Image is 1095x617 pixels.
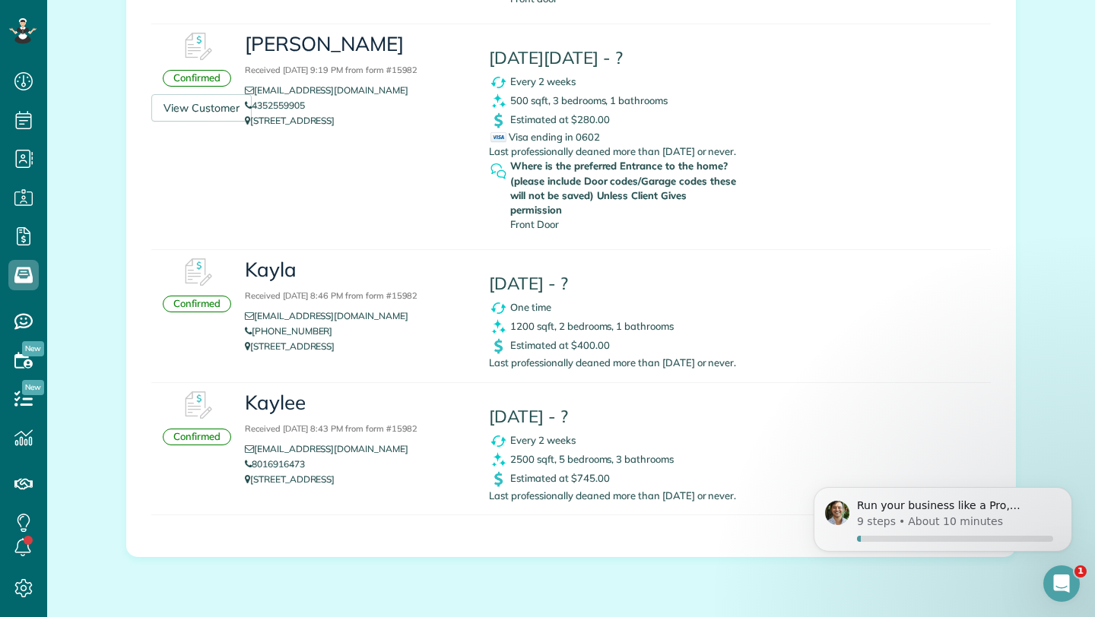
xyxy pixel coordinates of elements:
[510,159,740,217] strong: Where is the preferred Entrance to the home? (please include Door codes/Garage codes these will n...
[510,453,674,465] span: 2500 sqft, 5 bedrooms, 3 bathrooms
[478,383,783,504] div: Last professionally cleaned more than [DATE] or never.
[510,301,551,313] span: One time
[489,407,772,426] h4: [DATE] - ?
[151,94,252,122] a: View Customer
[510,339,609,351] span: Estimated at $400.00
[489,274,772,293] h4: [DATE] - ?
[510,472,609,484] span: Estimated at $745.00
[478,250,783,371] div: Last professionally cleaned more than [DATE] or never.
[245,310,420,321] a: [EMAIL_ADDRESS][DOMAIN_NAME]
[490,131,599,143] span: Visa ending in 0602
[163,70,231,87] div: Confirmed
[174,383,220,429] img: Booking #612455
[245,423,417,434] small: Received [DATE] 8:43 PM from form #15982
[489,451,508,470] img: clean_symbol_icon-dd072f8366c07ea3eb8378bb991ecd12595f4b76d916a6f83395f9468ae6ecae.png
[174,24,220,70] img: Booking #613565
[245,325,332,337] a: [PHONE_NUMBER]
[245,458,305,470] a: 8016916473
[245,290,417,301] small: Received [DATE] 8:46 PM from form #15982
[245,84,420,96] a: [EMAIL_ADDRESS][DOMAIN_NAME]
[489,111,508,130] img: dollar_symbol_icon-bd8a6898b2649ec353a9eba708ae97d8d7348bddd7d2aed9b7e4bf5abd9f4af5.png
[489,299,508,318] img: recurrence_symbol_icon-7cc721a9f4fb8f7b0289d3d97f09a2e367b638918f1a67e51b1e7d8abe5fb8d8.png
[245,65,417,75] small: Received [DATE] 9:19 PM from form #15982
[478,24,783,238] div: Last professionally cleaned more than [DATE] or never.
[1043,565,1080,602] iframe: Intercom live chat
[489,470,508,489] img: dollar_symbol_icon-bd8a6898b2649ec353a9eba708ae97d8d7348bddd7d2aed9b7e4bf5abd9f4af5.png
[245,33,466,77] h3: [PERSON_NAME]
[510,434,576,446] span: Every 2 weeks
[510,113,609,125] span: Estimated at $280.00
[245,392,466,435] h3: Kaylee
[489,318,508,337] img: clean_symbol_icon-dd072f8366c07ea3eb8378bb991ecd12595f4b76d916a6f83395f9468ae6ecae.png
[510,75,576,87] span: Every 2 weeks
[22,380,44,395] span: New
[22,341,44,356] span: New
[510,218,559,230] span: Front Door
[245,113,466,128] p: [STREET_ADDRESS]
[489,49,772,68] h4: [DATE][DATE] - ?
[1074,565,1087,577] span: 1
[245,472,466,487] p: [STREET_ADDRESS]
[489,92,508,111] img: clean_symbol_icon-dd072f8366c07ea3eb8378bb991ecd12595f4b76d916a6f83395f9468ae6ecae.png
[245,339,466,354] p: [STREET_ADDRESS]
[489,73,508,92] img: recurrence_symbol_icon-7cc721a9f4fb8f7b0289d3d97f09a2e367b638918f1a67e51b1e7d8abe5fb8d8.png
[245,259,466,302] h3: Kayla
[245,443,420,454] a: [EMAIL_ADDRESS][DOMAIN_NAME]
[174,250,220,296] img: Booking #612458
[791,470,1095,576] iframe: Intercom notifications message
[163,429,231,445] div: Confirmed
[489,432,508,451] img: recurrence_symbol_icon-7cc721a9f4fb8f7b0289d3d97f09a2e367b638918f1a67e51b1e7d8abe5fb8d8.png
[489,162,508,181] img: question_symbol_icon-fa7b350da2b2fea416cef77984ae4cf4944ea5ab9e3d5925827a5d6b7129d3f6.png
[510,320,674,332] span: 1200 sqft, 2 bedrooms, 1 bathrooms
[510,94,668,106] span: 500 sqft, 3 bedrooms, 1 bathrooms
[489,337,508,356] img: dollar_symbol_icon-bd8a6898b2649ec353a9eba708ae97d8d7348bddd7d2aed9b7e4bf5abd9f4af5.png
[163,296,231,312] div: Confirmed
[245,100,305,111] a: 4352559905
